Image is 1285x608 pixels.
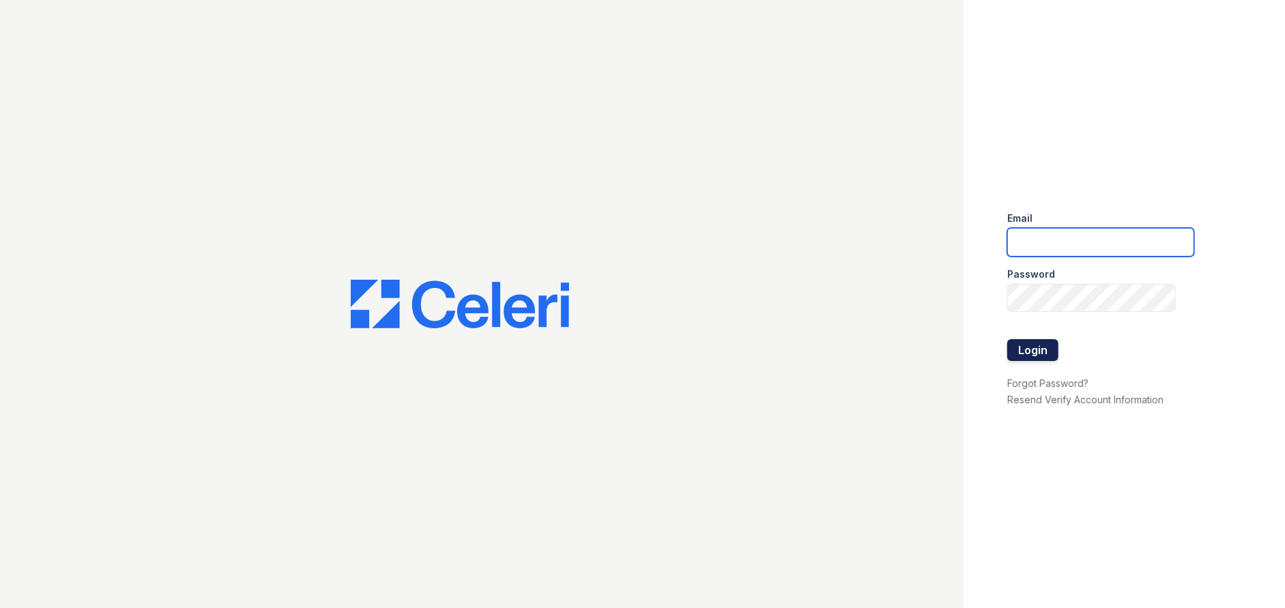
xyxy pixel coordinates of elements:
[1007,212,1033,225] label: Email
[1007,377,1088,389] a: Forgot Password?
[1007,394,1164,405] a: Resend Verify Account Information
[1007,339,1058,361] button: Login
[1007,267,1055,281] label: Password
[351,280,569,329] img: CE_Logo_Blue-a8612792a0a2168367f1c8372b55b34899dd931a85d93a1a3d3e32e68fde9ad4.png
